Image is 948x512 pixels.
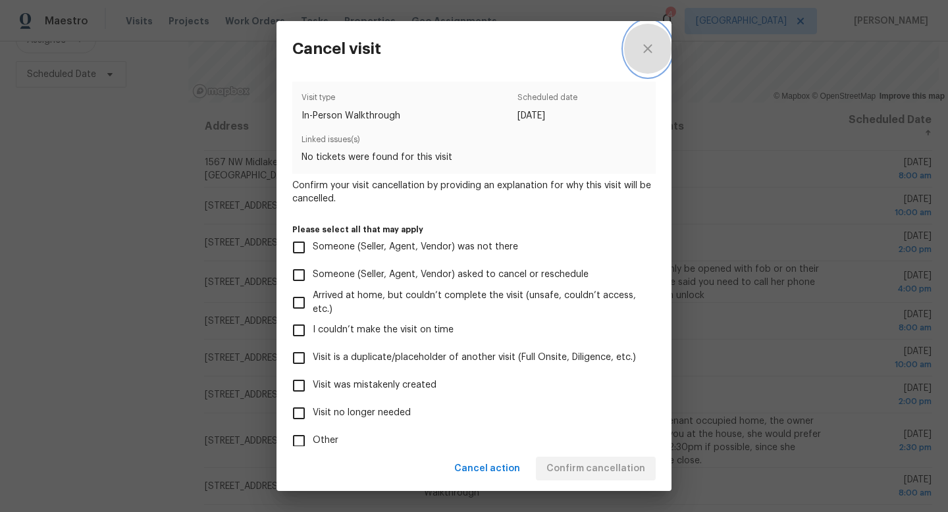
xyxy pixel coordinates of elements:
[517,91,577,109] span: Scheduled date
[313,434,338,448] span: Other
[313,406,411,420] span: Visit no longer needed
[302,91,400,109] span: Visit type
[313,268,589,282] span: Someone (Seller, Agent, Vendor) asked to cancel or reschedule
[313,240,518,254] span: Someone (Seller, Agent, Vendor) was not there
[313,378,436,392] span: Visit was mistakenly created
[454,461,520,477] span: Cancel action
[302,109,400,122] span: In-Person Walkthrough
[624,21,671,76] button: close
[302,151,646,164] span: No tickets were found for this visit
[292,226,656,234] label: Please select all that may apply
[292,179,656,205] span: Confirm your visit cancellation by providing an explanation for why this visit will be cancelled.
[302,133,646,151] span: Linked issues(s)
[313,323,454,337] span: I couldn’t make the visit on time
[313,351,636,365] span: Visit is a duplicate/placeholder of another visit (Full Onsite, Diligence, etc.)
[449,457,525,481] button: Cancel action
[313,289,645,317] span: Arrived at home, but couldn’t complete the visit (unsafe, couldn’t access, etc.)
[292,39,381,58] h3: Cancel visit
[517,109,577,122] span: [DATE]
